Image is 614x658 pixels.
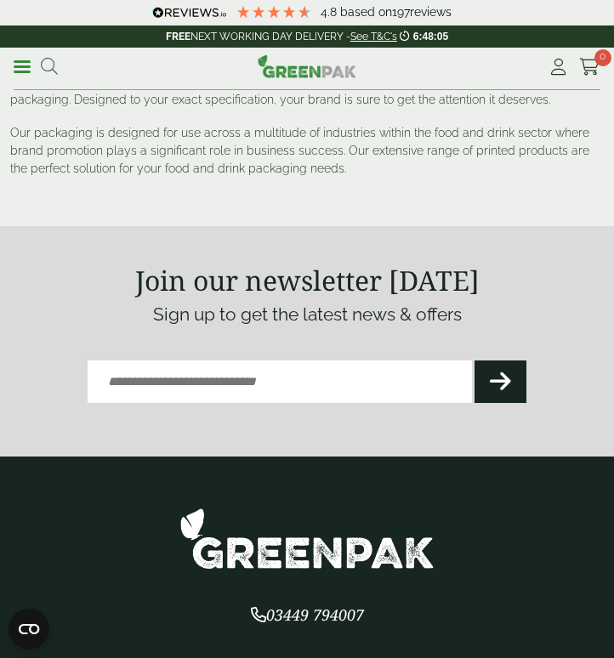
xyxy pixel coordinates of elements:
strong: FREE [166,31,190,43]
a: 0 [579,54,600,80]
button: Open CMP widget [9,609,49,649]
a: 03449 794007 [251,608,364,624]
span: 0 [594,49,611,66]
img: GreenPak Supplies [179,508,435,570]
i: Cart [579,59,600,76]
i: My Account [548,59,569,76]
p: Sign up to get the latest news & offers [88,301,526,328]
strong: Join our newsletter [DATE] [135,262,480,298]
span: 6:48:05 [413,31,448,43]
span: Based on [340,5,392,19]
img: GreenPak Supplies [258,54,356,78]
span: 197 [392,5,410,19]
span: 4.8 [321,5,340,19]
img: REVIEWS.io [152,7,226,19]
span: reviews [410,5,452,19]
p: Our packaging is designed for use across a multitude of industries within the food and drink sect... [10,124,604,178]
div: 4.79 Stars [236,4,312,20]
p: In addition to our extensive ‘off the shelf’ product range, we specialise in custom branded food ... [10,73,604,109]
a: See T&C's [350,31,397,43]
span: 03449 794007 [251,604,364,625]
